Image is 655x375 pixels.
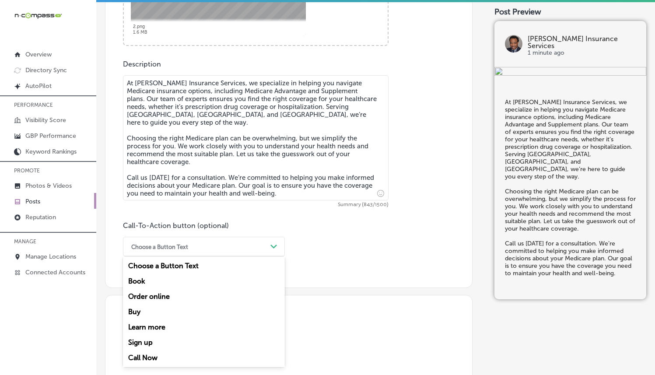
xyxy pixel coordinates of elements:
p: Connected Accounts [25,269,85,276]
h3: Publishing options [123,320,455,333]
span: Insert emoji [373,188,384,199]
img: 2338e790-249a-4899-b5a1-a83a2a60817e [494,67,646,77]
p: Reputation [25,214,56,221]
p: Photos & Videos [25,182,72,189]
p: Directory Sync [25,67,67,74]
div: Post Preview [494,7,646,17]
div: Buy [123,304,285,319]
span: Summary (843/1500) [123,202,389,207]
p: Overview [25,51,52,58]
p: Visibility Score [25,116,66,124]
h5: At [PERSON_NAME] Insurance Services, we specialize in helping you navigate Medicare insurance opt... [505,98,636,277]
p: AutoPilot [25,82,52,90]
textarea: At [PERSON_NAME] Insurance Services, we specialize in helping you navigate Medicare insurance opt... [123,75,389,200]
img: 660ab0bf-5cc7-4cb8-ba1c-48b5ae0f18e60NCTV_CLogo_TV_Black_-500x88.png [14,11,62,20]
p: [PERSON_NAME] Insurance Services [528,35,636,49]
label: Call-To-Action button (optional) [123,221,229,230]
div: Order online [123,289,285,304]
div: Book [123,273,285,289]
p: Manage Locations [25,253,76,260]
p: GBP Performance [25,132,76,140]
p: 1 minute ago [528,49,636,56]
div: Sign up [123,335,285,350]
div: Call Now [123,350,285,365]
div: Learn more [123,319,285,335]
div: Choose a Button Text [131,243,188,250]
label: Description [123,60,161,68]
div: Choose a Button Text [123,258,285,273]
p: Posts [25,198,40,205]
img: logo [505,35,522,53]
p: Keyword Rankings [25,148,77,155]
